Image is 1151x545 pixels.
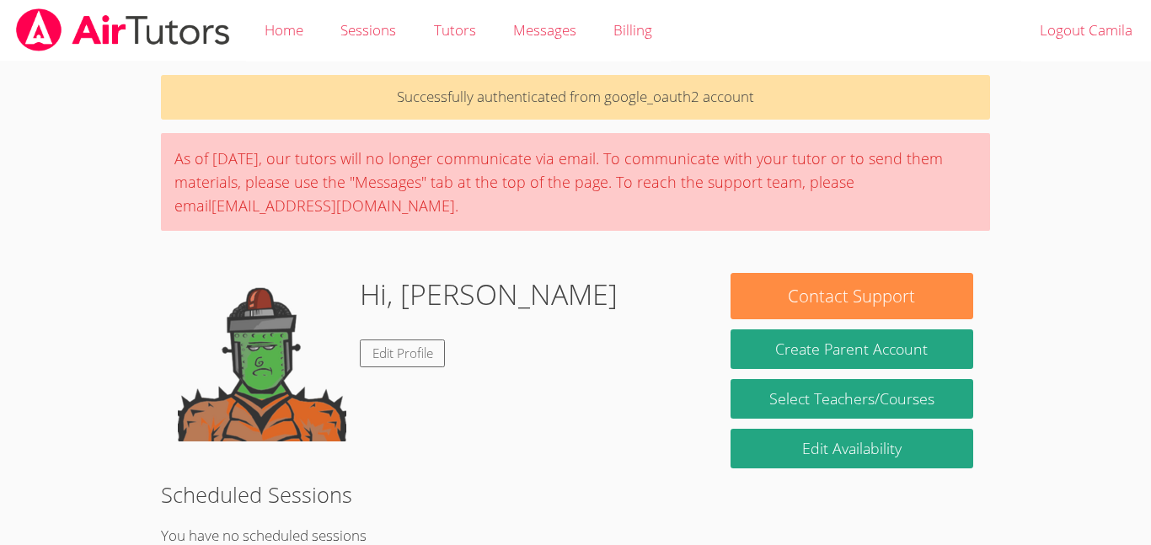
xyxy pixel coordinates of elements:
h1: Hi, [PERSON_NAME] [360,273,618,316]
p: Successfully authenticated from google_oauth2 account [161,75,990,120]
a: Select Teachers/Courses [731,379,973,419]
div: As of [DATE], our tutors will no longer communicate via email. To communicate with your tutor or ... [161,133,990,231]
button: Contact Support [731,273,973,319]
a: Edit Availability [731,429,973,468]
img: airtutors_banner-c4298cdbf04f3fff15de1276eac7730deb9818008684d7c2e4769d2f7ddbe033.png [14,8,232,51]
span: Messages [513,20,576,40]
a: Edit Profile [360,339,446,367]
h2: Scheduled Sessions [161,478,990,510]
img: default.png [178,273,346,441]
button: Create Parent Account [731,329,973,369]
